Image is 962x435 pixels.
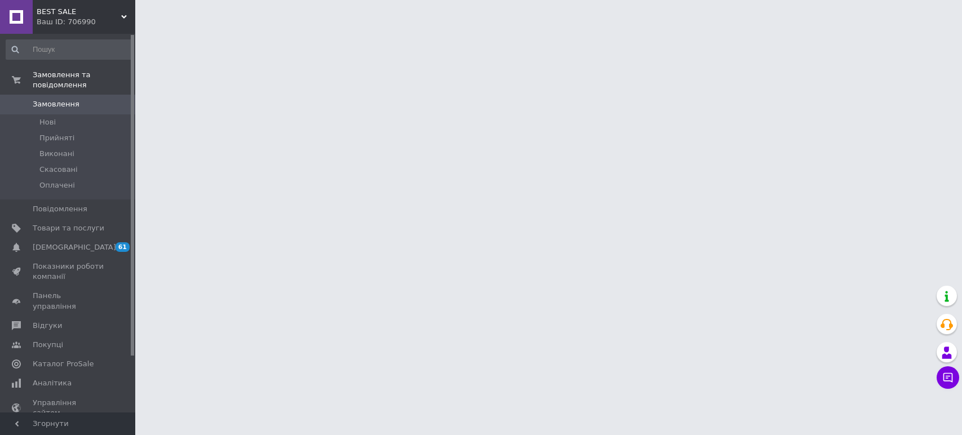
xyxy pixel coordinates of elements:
span: Аналітика [33,378,72,388]
span: Показники роботи компанії [33,261,104,282]
span: Замовлення та повідомлення [33,70,135,90]
div: Ваш ID: 706990 [37,17,135,27]
span: Покупці [33,340,63,350]
span: Каталог ProSale [33,359,94,369]
button: Чат з покупцем [937,366,959,389]
span: Відгуки [33,321,62,331]
span: Повідомлення [33,204,87,214]
span: Прийняті [39,133,74,143]
span: Оплачені [39,180,75,190]
input: Пошук [6,39,132,60]
span: Товари та послуги [33,223,104,233]
span: BEST SALE [37,7,121,17]
span: Управління сайтом [33,398,104,418]
span: Скасовані [39,165,78,175]
span: 61 [116,242,130,252]
span: Нові [39,117,56,127]
span: Виконані [39,149,74,159]
span: Замовлення [33,99,79,109]
span: Панель управління [33,291,104,311]
span: [DEMOGRAPHIC_DATA] [33,242,116,252]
